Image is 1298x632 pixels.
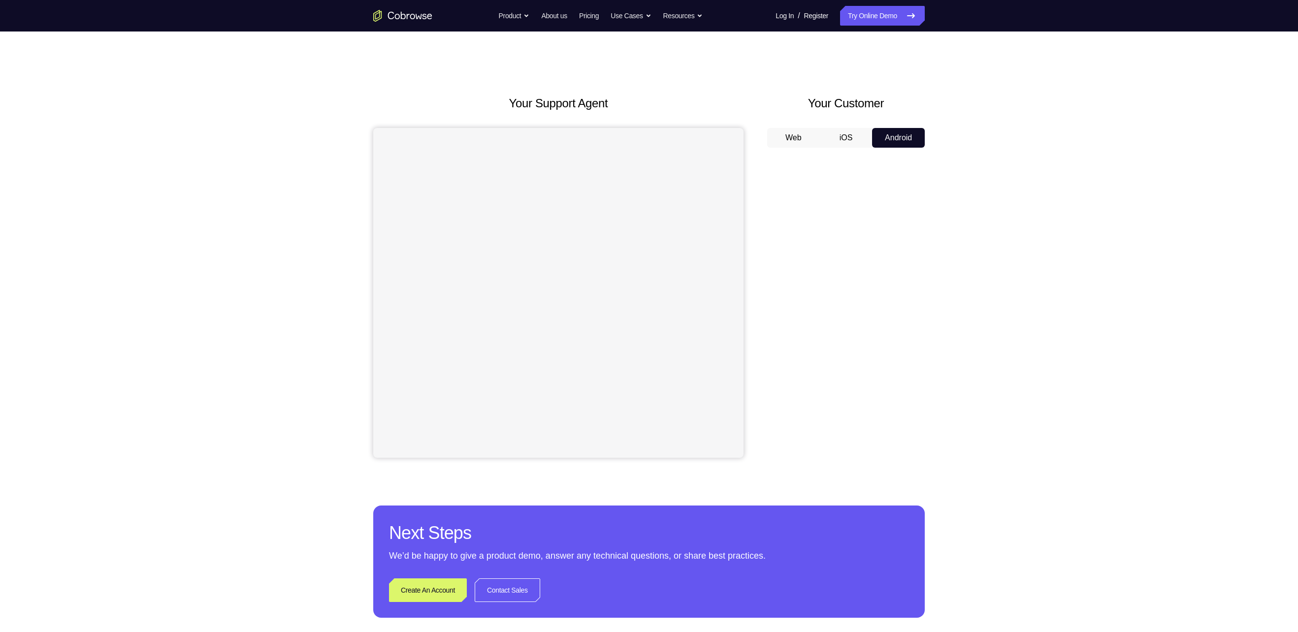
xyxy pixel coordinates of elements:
[499,6,530,26] button: Product
[776,6,794,26] a: Log In
[798,10,800,22] span: /
[767,95,925,112] h2: Your Customer
[663,6,703,26] button: Resources
[820,128,873,148] button: iOS
[475,578,540,602] a: Contact Sales
[389,521,909,545] h2: Next Steps
[389,578,467,602] a: Create An Account
[373,128,744,458] iframe: Agent
[579,6,599,26] a: Pricing
[373,95,744,112] h2: Your Support Agent
[804,6,828,26] a: Register
[840,6,925,26] a: Try Online Demo
[767,128,820,148] button: Web
[872,128,925,148] button: Android
[541,6,567,26] a: About us
[611,6,651,26] button: Use Cases
[389,549,909,563] p: We’d be happy to give a product demo, answer any technical questions, or share best practices.
[373,10,432,22] a: Go to the home page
